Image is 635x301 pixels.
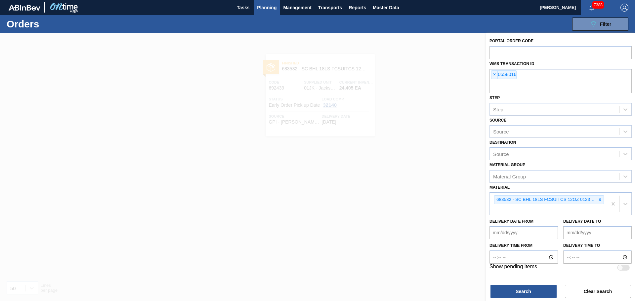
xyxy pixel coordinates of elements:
[493,173,526,179] div: Material Group
[9,5,40,11] img: TNhmsLtSVTkK8tSr43FrP2fwEKptu5GPRR3wAAAABJRU5ErkJggg==
[493,106,503,112] div: Step
[494,196,596,204] div: 683532 - SC BHL 18LS FCSUITCS 12OZ 0123 167 ABICC
[489,61,534,66] label: WMS Transaction ID
[489,219,533,224] label: Delivery Date from
[491,70,517,79] div: 0558016
[563,241,632,250] label: Delivery time to
[493,151,509,157] div: Source
[318,4,342,12] span: Transports
[600,21,611,27] span: Filter
[489,39,533,43] label: Portal Order Code
[489,140,516,145] label: Destination
[491,71,498,79] span: ×
[563,219,601,224] label: Delivery Date to
[373,4,399,12] span: Master Data
[620,4,628,12] img: Logout
[489,163,525,167] label: Material Group
[489,185,510,190] label: Material
[563,226,632,239] input: mm/dd/yyyy
[581,3,602,12] button: Notifications
[283,4,312,12] span: Management
[572,18,628,31] button: Filter
[489,118,506,123] label: Source
[257,4,276,12] span: Planning
[493,129,509,134] div: Source
[236,4,250,12] span: Tasks
[349,4,366,12] span: Reports
[489,264,537,272] label: Show pending items
[592,1,604,9] span: 7388
[489,241,558,250] label: Delivery time from
[489,226,558,239] input: mm/dd/yyyy
[7,20,106,28] h1: Orders
[489,95,500,100] label: Step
